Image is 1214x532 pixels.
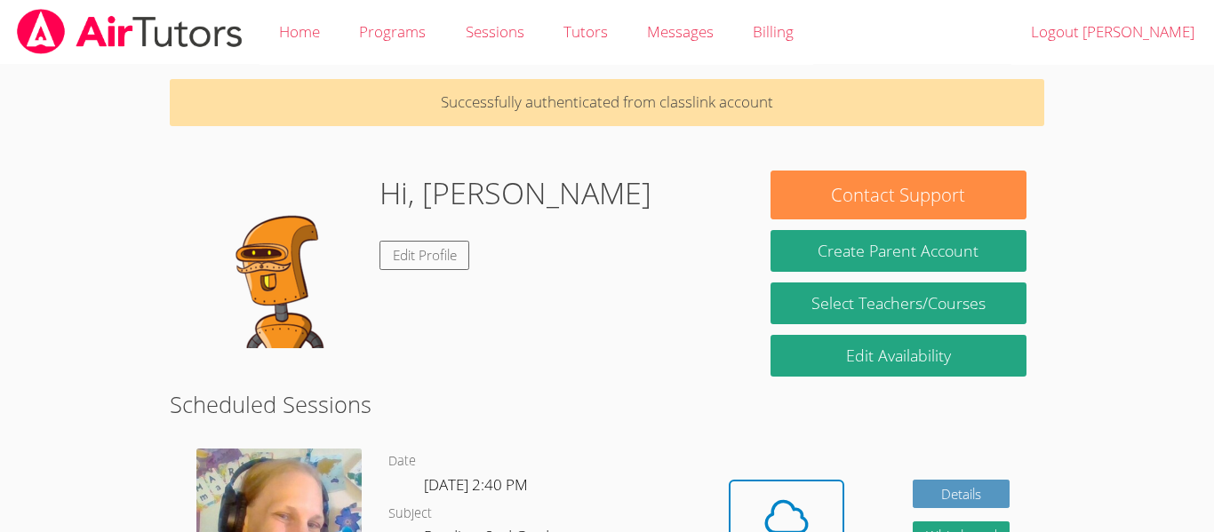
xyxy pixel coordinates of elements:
[379,241,470,270] a: Edit Profile
[771,335,1026,377] a: Edit Availability
[379,171,651,216] h1: Hi, [PERSON_NAME]
[388,450,416,472] dt: Date
[188,171,365,348] img: default.png
[647,21,714,42] span: Messages
[15,9,244,54] img: airtutors_banner-c4298cdbf04f3fff15de1276eac7730deb9818008684d7c2e4769d2f7ddbe033.png
[424,474,528,495] span: [DATE] 2:40 PM
[170,79,1044,126] p: Successfully authenticated from classlink account
[913,480,1010,509] a: Details
[388,503,432,525] dt: Subject
[771,230,1026,272] button: Create Parent Account
[771,282,1026,324] a: Select Teachers/Courses
[771,171,1026,219] button: Contact Support
[170,387,1044,421] h2: Scheduled Sessions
